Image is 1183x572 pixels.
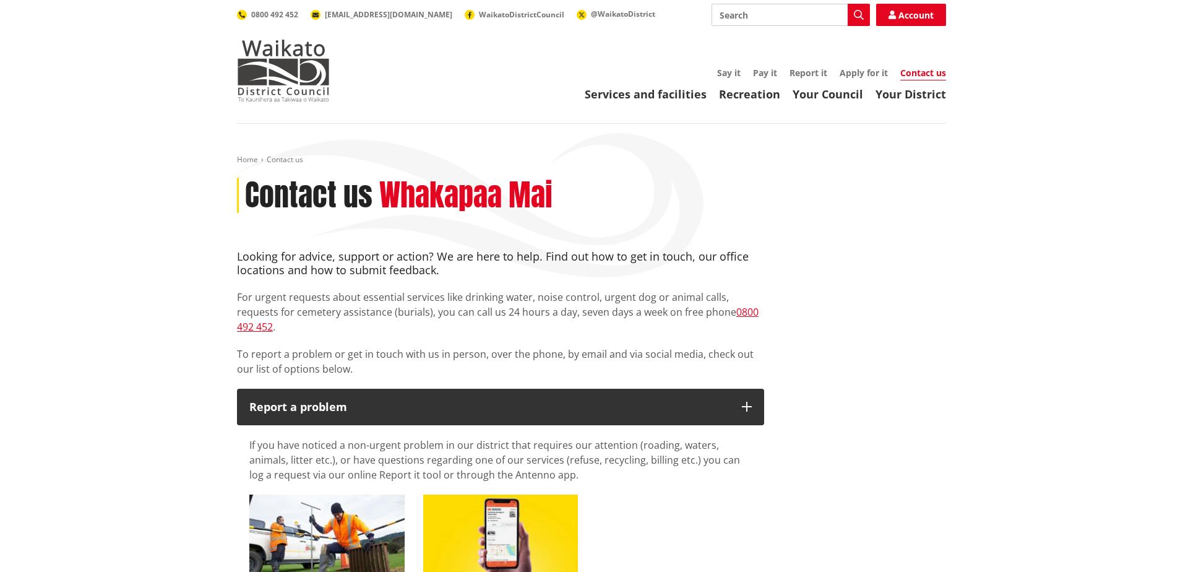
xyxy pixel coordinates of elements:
[789,67,827,79] a: Report it
[793,87,863,102] a: Your Council
[237,154,258,165] a: Home
[325,9,452,20] span: [EMAIL_ADDRESS][DOMAIN_NAME]
[311,9,452,20] a: [EMAIL_ADDRESS][DOMAIN_NAME]
[237,347,764,376] p: To report a problem or get in touch with us in person, over the phone, by email and via social me...
[753,67,777,79] a: Pay it
[876,4,946,26] a: Account
[719,87,780,102] a: Recreation
[237,250,764,277] h4: Looking for advice, support or action? We are here to help. Find out how to get in touch, our off...
[840,67,888,79] a: Apply for it
[591,9,655,19] span: @WaikatoDistrict
[379,178,553,214] h2: Whakapaa Mai
[712,4,870,26] input: Search input
[245,178,372,214] h1: Contact us
[875,87,946,102] a: Your District
[717,67,741,79] a: Say it
[249,438,740,482] span: If you have noticed a non-urgent problem in our district that requires our attention (roading, wa...
[577,9,655,19] a: @WaikatoDistrict
[237,40,330,102] img: Waikato District Council - Te Kaunihera aa Takiwaa o Waikato
[585,87,707,102] a: Services and facilities
[237,155,946,165] nav: breadcrumb
[249,401,729,414] p: Report a problem
[237,9,298,20] a: 0800 492 452
[479,9,564,20] span: WaikatoDistrictCouncil
[237,305,759,334] a: 0800 492 452
[267,154,303,165] span: Contact us
[465,9,564,20] a: WaikatoDistrictCouncil
[251,9,298,20] span: 0800 492 452
[900,67,946,80] a: Contact us
[237,290,764,334] p: For urgent requests about essential services like drinking water, noise control, urgent dog or an...
[237,389,764,426] button: Report a problem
